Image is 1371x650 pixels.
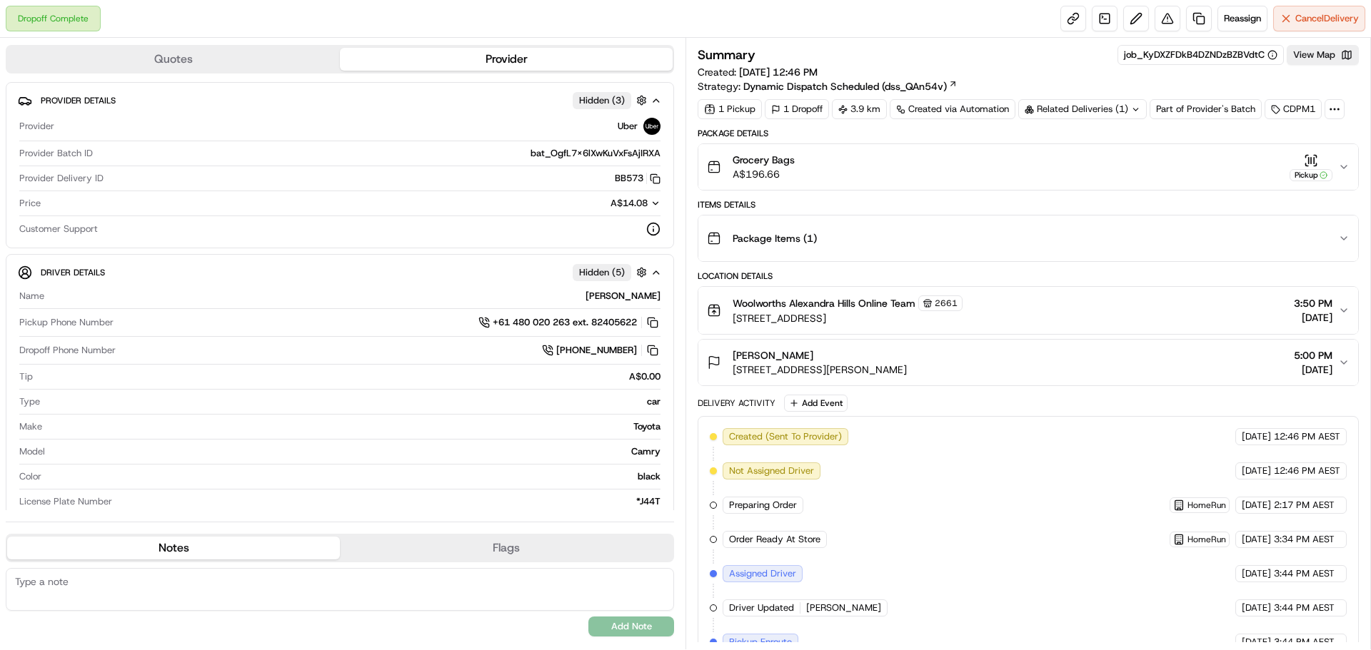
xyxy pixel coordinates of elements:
[19,147,93,160] span: Provider Batch ID
[1294,362,1332,377] span: [DATE]
[698,287,1358,334] button: Woolworths Alexandra Hills Online Team2661[STREET_ADDRESS]3:50 PM[DATE]
[19,445,45,458] span: Model
[579,266,625,279] span: Hidden ( 5 )
[51,445,661,458] div: Camry
[19,495,112,508] span: License Plate Number
[14,14,43,43] img: Nash
[19,172,104,185] span: Provider Delivery ID
[1018,99,1147,119] div: Related Deliveries (1)
[1274,499,1335,512] span: 2:17 PM AEST
[9,201,115,227] a: 📗Knowledge Base
[478,315,661,330] a: +61 480 020 263 ext. 82405622
[556,344,637,357] span: [PHONE_NUMBER]
[19,370,33,383] span: Tip
[19,197,41,210] span: Price
[1242,636,1271,649] span: [DATE]
[733,231,817,245] span: Package Items ( 1 )
[935,298,958,309] span: 2661
[19,223,98,235] span: Customer Support
[19,120,54,133] span: Provider
[1242,430,1271,443] span: [DATE]
[121,208,132,220] div: 💻
[243,141,260,158] button: Start new chat
[1274,533,1335,546] span: 3:34 PM AEST
[698,49,755,61] h3: Summary
[7,48,340,71] button: Quotes
[1287,45,1359,65] button: View Map
[698,340,1358,385] button: [PERSON_NAME][STREET_ADDRESS][PERSON_NAME]5:00 PM[DATE]
[1290,153,1332,181] button: Pickup
[1295,12,1359,25] span: Cancel Delivery
[1294,310,1332,325] span: [DATE]
[19,290,44,303] span: Name
[39,370,661,383] div: A$0.00
[806,601,881,614] span: [PERSON_NAME]
[1274,464,1340,477] span: 12:46 PM AEST
[739,66,818,78] span: [DATE] 12:46 PM
[29,207,109,221] span: Knowledge Base
[115,201,235,227] a: 💻API Documentation
[1242,499,1271,512] span: [DATE]
[142,242,173,253] span: Pylon
[37,92,236,107] input: Clear
[733,167,795,181] span: A$196.66
[698,270,1359,282] div: Location Details
[698,79,958,93] div: Strategy:
[18,88,662,112] button: Provider DetailsHidden (3)
[14,57,260,80] p: Welcome 👋
[573,263,651,281] button: Hidden (5)
[743,79,947,93] span: Dynamic Dispatch Scheduled (dss_QAn54v)
[1290,169,1332,181] div: Pickup
[579,94,625,107] span: Hidden ( 3 )
[1242,601,1271,614] span: [DATE]
[729,430,842,443] span: Created (Sent To Provider)
[784,395,848,412] button: Add Event
[698,99,762,119] div: 1 Pickup
[573,91,651,109] button: Hidden (3)
[890,99,1015,119] a: Created via Automation
[46,395,661,408] div: car
[47,470,661,483] div: black
[531,147,661,160] span: bat_OgfL7x6lXwKuVxFsAjIRXA
[340,48,673,71] button: Provider
[542,342,661,358] a: [PHONE_NUMBER]
[118,495,661,508] div: *J44T
[729,601,794,614] span: Driver Updated
[729,533,820,546] span: Order Ready At Store
[48,420,661,433] div: Toyota
[1294,348,1332,362] span: 5:00 PM
[729,636,792,649] span: Pickup Enroute
[49,136,234,151] div: Start new chat
[733,153,795,167] span: Grocery Bags
[41,267,105,278] span: Driver Details
[19,316,114,329] span: Pickup Phone Number
[1217,6,1267,31] button: Reassign
[698,215,1358,261] button: Package Items (1)
[340,537,673,559] button: Flags
[698,144,1358,190] button: Grocery BagsA$196.66Pickup
[698,65,818,79] span: Created:
[615,172,661,185] button: BB573
[18,260,662,284] button: Driver DetailsHidden (5)
[14,208,26,220] div: 📗
[49,151,181,162] div: We're available if you need us!
[41,95,116,106] span: Provider Details
[618,120,638,133] span: Uber
[698,128,1359,139] div: Package Details
[14,136,40,162] img: 1736555255976-a54dd68f-1ca7-489b-9aae-adbdc363a1c4
[733,311,963,325] span: [STREET_ADDRESS]
[1294,296,1332,310] span: 3:50 PM
[1124,49,1277,61] button: job_KyDXZFDkB4DZNDzBZBVdtC
[19,470,41,483] span: Color
[1187,499,1226,511] span: HomeRun
[19,420,42,433] span: Make
[19,344,116,357] span: Dropoff Phone Number
[1274,430,1340,443] span: 12:46 PM AEST
[135,207,229,221] span: API Documentation
[493,316,637,329] span: +61 480 020 263 ext. 82405622
[729,499,797,512] span: Preparing Order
